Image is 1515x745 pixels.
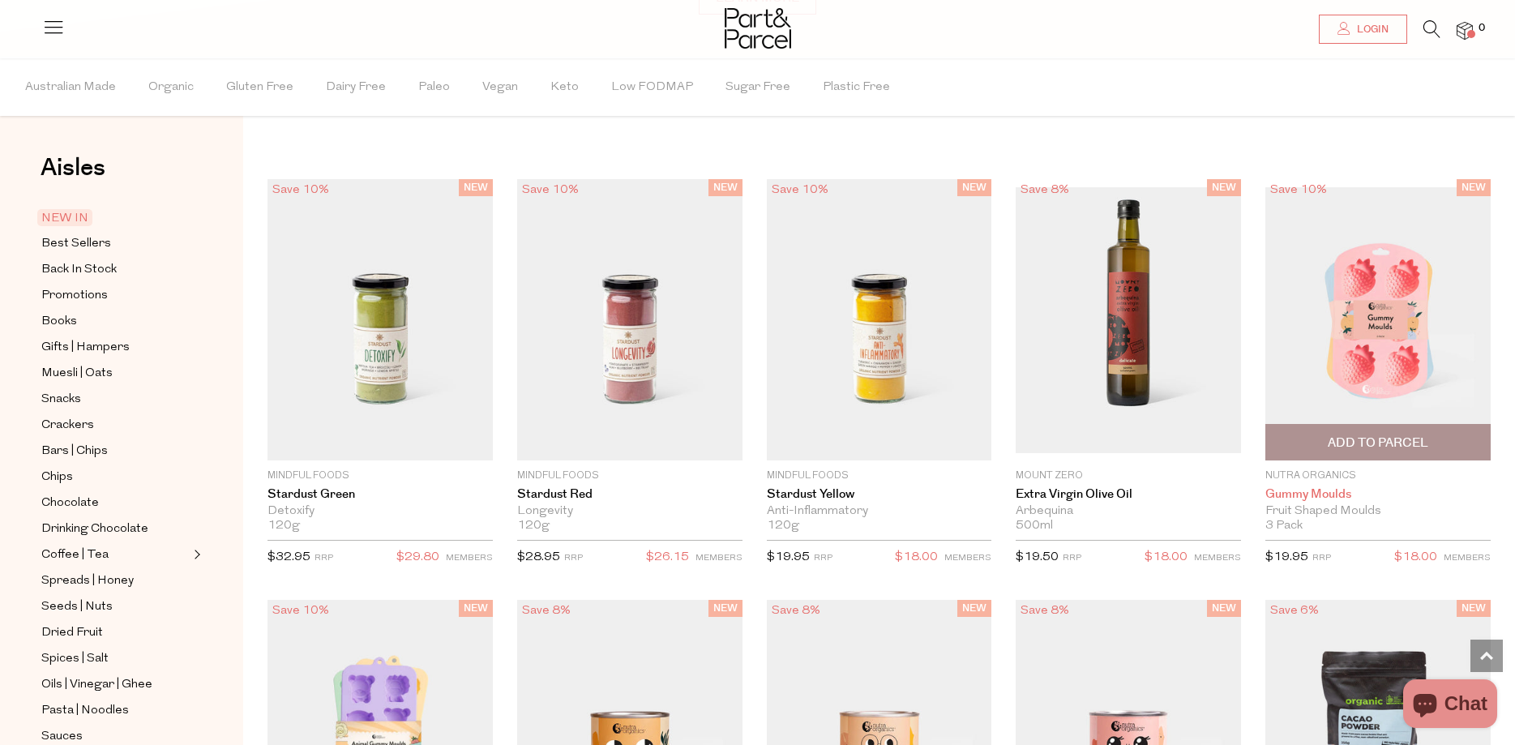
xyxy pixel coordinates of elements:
[1457,179,1491,196] span: NEW
[1265,504,1491,519] div: Fruit Shaped Moulds
[517,487,743,502] a: Stardust Red
[1265,487,1491,502] a: Gummy Moulds
[767,487,992,502] a: Stardust Yellow
[517,504,743,519] div: Longevity
[41,156,105,196] a: Aisles
[41,572,134,591] span: Spreads | Honey
[957,179,991,196] span: NEW
[1394,547,1437,568] span: $18.00
[41,467,189,487] a: Chips
[1016,504,1241,519] div: Arbequina
[41,260,117,280] span: Back In Stock
[767,551,810,563] span: $19.95
[1016,600,1074,622] div: Save 8%
[1444,554,1491,563] small: MEMBERS
[41,468,73,487] span: Chips
[267,179,493,460] img: Stardust Green
[767,469,992,483] p: Mindful Foods
[1457,22,1473,39] a: 0
[944,554,991,563] small: MEMBERS
[267,551,310,563] span: $32.95
[957,600,991,617] span: NEW
[1265,600,1324,622] div: Save 6%
[517,469,743,483] p: Mindful Foods
[725,8,791,49] img: Part&Parcel
[895,547,938,568] span: $18.00
[25,59,116,116] span: Australian Made
[41,234,111,254] span: Best Sellers
[41,416,94,435] span: Crackers
[267,469,493,483] p: Mindful Foods
[37,209,92,226] span: NEW IN
[517,551,560,563] span: $28.95
[41,700,189,721] a: Pasta | Noodles
[190,545,201,564] button: Expand/Collapse Coffee | Tea
[41,338,130,358] span: Gifts | Hampers
[267,179,334,201] div: Save 10%
[267,504,493,519] div: Detoxify
[708,179,743,196] span: NEW
[41,520,148,539] span: Drinking Chocolate
[767,179,833,201] div: Save 10%
[459,600,493,617] span: NEW
[41,208,189,228] a: NEW IN
[267,487,493,502] a: Stardust Green
[767,600,825,622] div: Save 8%
[41,545,189,565] a: Coffee | Tea
[418,59,450,116] span: Paleo
[1016,551,1059,563] span: $19.50
[41,415,189,435] a: Crackers
[1312,554,1331,563] small: RRP
[267,519,300,533] span: 120g
[326,59,386,116] span: Dairy Free
[517,519,550,533] span: 120g
[41,286,108,306] span: Promotions
[1265,469,1491,483] p: Nutra Organics
[1016,179,1074,201] div: Save 8%
[482,59,518,116] span: Vegan
[41,337,189,358] a: Gifts | Hampers
[41,519,189,539] a: Drinking Chocolate
[41,259,189,280] a: Back In Stock
[1265,519,1303,533] span: 3 Pack
[41,390,81,409] span: Snacks
[611,59,693,116] span: Low FODMAP
[695,554,743,563] small: MEMBERS
[41,701,129,721] span: Pasta | Noodles
[41,623,103,643] span: Dried Fruit
[1265,179,1332,201] div: Save 10%
[315,554,333,563] small: RRP
[1207,179,1241,196] span: NEW
[41,441,189,461] a: Bars | Chips
[41,389,189,409] a: Snacks
[1207,600,1241,617] span: NEW
[41,442,108,461] span: Bars | Chips
[767,519,799,533] span: 120g
[41,493,189,513] a: Chocolate
[517,179,584,201] div: Save 10%
[767,504,992,519] div: Anti-Inflammatory
[41,312,77,332] span: Books
[226,59,293,116] span: Gluten Free
[396,547,439,568] span: $29.80
[517,179,743,460] img: Stardust Red
[41,675,152,695] span: Oils | Vinegar | Ghee
[41,597,189,617] a: Seeds | Nuts
[1016,469,1241,483] p: Mount Zero
[267,600,334,622] div: Save 10%
[646,547,689,568] span: $26.15
[1194,554,1241,563] small: MEMBERS
[1319,15,1407,44] a: Login
[1328,435,1428,452] span: Add To Parcel
[1265,187,1491,453] img: Gummy Moulds
[1353,23,1389,36] span: Login
[517,600,576,622] div: Save 8%
[41,311,189,332] a: Books
[41,150,105,186] span: Aisles
[1457,600,1491,617] span: NEW
[41,571,189,591] a: Spreads | Honey
[1474,21,1489,36] span: 0
[41,233,189,254] a: Best Sellers
[41,363,189,383] a: Muesli | Oats
[725,59,790,116] span: Sugar Free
